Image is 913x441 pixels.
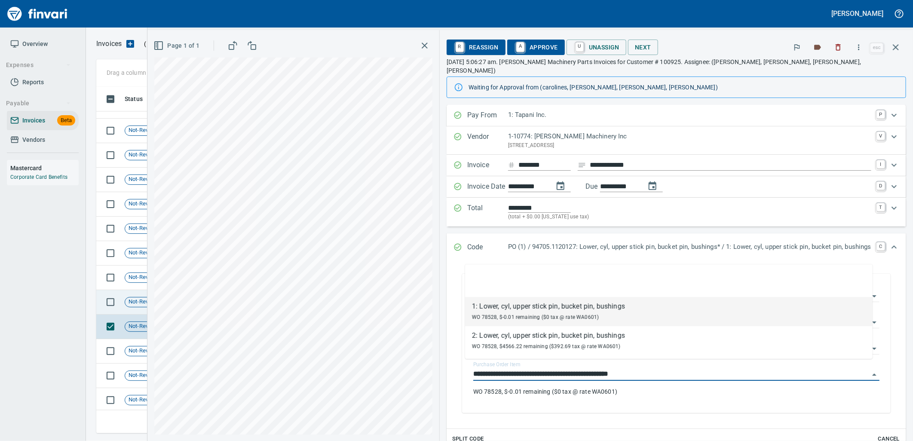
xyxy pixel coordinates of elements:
[7,73,79,92] a: Reports
[5,3,70,24] img: Finvari
[578,161,586,169] svg: Invoice description
[447,155,906,176] div: Expand
[7,34,79,54] a: Overview
[447,176,906,198] div: Expand
[125,200,167,208] span: Not-Reviewed
[849,38,868,57] button: More
[467,132,508,150] p: Vendor
[508,213,871,221] p: (total + $0.00 [US_STATE] use tax)
[447,198,906,227] div: Expand
[830,7,885,20] button: [PERSON_NAME]
[832,9,883,18] h5: [PERSON_NAME]
[868,343,880,355] button: Open
[876,242,885,251] a: C
[155,40,199,51] span: Page 1 of 1
[469,80,899,95] div: Waiting for Approval from (carolines, [PERSON_NAME], [PERSON_NAME], [PERSON_NAME])
[787,38,806,57] button: Flag
[868,369,880,381] button: Close
[467,203,508,221] p: Total
[6,60,71,70] span: Expenses
[152,38,203,54] button: Page 1 of 1
[876,181,885,190] a: D
[567,40,626,55] button: UUnassign
[447,58,906,75] p: [DATE] 5:06:27 am. [PERSON_NAME] Machinery Parts Invoices for Customer # 100925. Assignee: ([PERS...
[876,132,885,140] a: V
[514,40,558,55] span: Approve
[447,126,906,155] div: Expand
[508,160,515,170] svg: Invoice number
[22,115,45,126] span: Invoices
[576,42,584,52] a: U
[876,203,885,211] a: T
[628,40,658,55] button: Next
[467,110,508,121] p: Pay From
[107,68,233,77] p: Drag a column heading here to group the table
[139,40,248,48] p: ( )
[473,362,520,367] label: Purchase Order Item
[456,42,464,52] a: R
[125,371,167,380] span: Not-Reviewed
[3,57,74,73] button: Expenses
[508,110,871,120] p: 1: Tapani Inc.
[125,273,167,282] span: Not-Reviewed
[96,39,122,49] nav: breadcrumb
[57,116,75,126] span: Beta
[508,132,871,141] p: 1-10774: [PERSON_NAME] Machinery Inc
[467,181,508,193] p: Invoice Date
[447,105,906,126] div: Expand
[125,94,143,104] span: Status
[507,40,565,55] button: AApprove
[125,94,154,104] span: Status
[7,130,79,150] a: Vendors
[472,331,625,341] div: 2: Lower, cyl, upper stick pin, bucket pin, bushings
[125,298,167,306] span: Not-Reviewed
[22,39,48,49] span: Overview
[472,343,621,349] span: WO 78528, $4566.22 remaining ($392.69 tax @ rate WA0601)
[635,42,651,53] span: Next
[472,314,599,320] span: WO 78528, $-0.01 remaining ($0 tax @ rate WA0601)
[7,111,79,130] a: InvoicesBeta
[876,160,885,168] a: I
[870,43,883,52] a: esc
[3,95,74,111] button: Payable
[447,40,506,55] button: RReassign
[125,126,167,135] span: Not-Reviewed
[125,322,167,331] span: Not-Reviewed
[876,110,885,119] a: P
[585,181,626,192] p: Due
[146,40,245,48] span: [EMAIL_ADDRESS][DOMAIN_NAME]
[22,135,45,145] span: Vendors
[573,40,619,55] span: Unassign
[473,387,879,396] p: WO 78528, $-0.01 remaining ($0 tax @ rate WA0601)
[868,316,880,328] button: Open
[10,174,67,180] a: Corporate Card Benefits
[467,160,508,171] p: Invoice
[642,176,663,196] button: change due date
[453,40,499,55] span: Reassign
[125,249,167,257] span: Not-Reviewed
[10,163,79,173] h6: Mastercard
[868,290,880,302] button: Open
[125,224,167,233] span: Not-Reviewed
[125,151,167,159] span: Not-Reviewed
[125,347,167,355] span: Not-Reviewed
[868,37,906,58] span: Close invoice
[22,77,44,88] span: Reports
[516,42,524,52] a: A
[6,98,71,109] span: Payable
[125,396,167,404] span: Not-Reviewed
[447,233,906,262] div: Expand
[829,38,848,57] button: Discard
[125,175,167,184] span: Not-Reviewed
[808,38,827,57] button: Labels
[467,242,508,253] p: Code
[122,39,139,49] button: Upload an Invoice
[508,141,871,150] p: [STREET_ADDRESS]
[550,176,571,196] button: change date
[96,39,122,49] p: Invoices
[508,242,871,252] p: PO (1) / 94705.1120127: Lower, cyl, upper stick pin, bucket pin, bushings* / 1: Lower, cyl, upper...
[472,301,625,312] div: 1: Lower, cyl, upper stick pin, bucket pin, bushings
